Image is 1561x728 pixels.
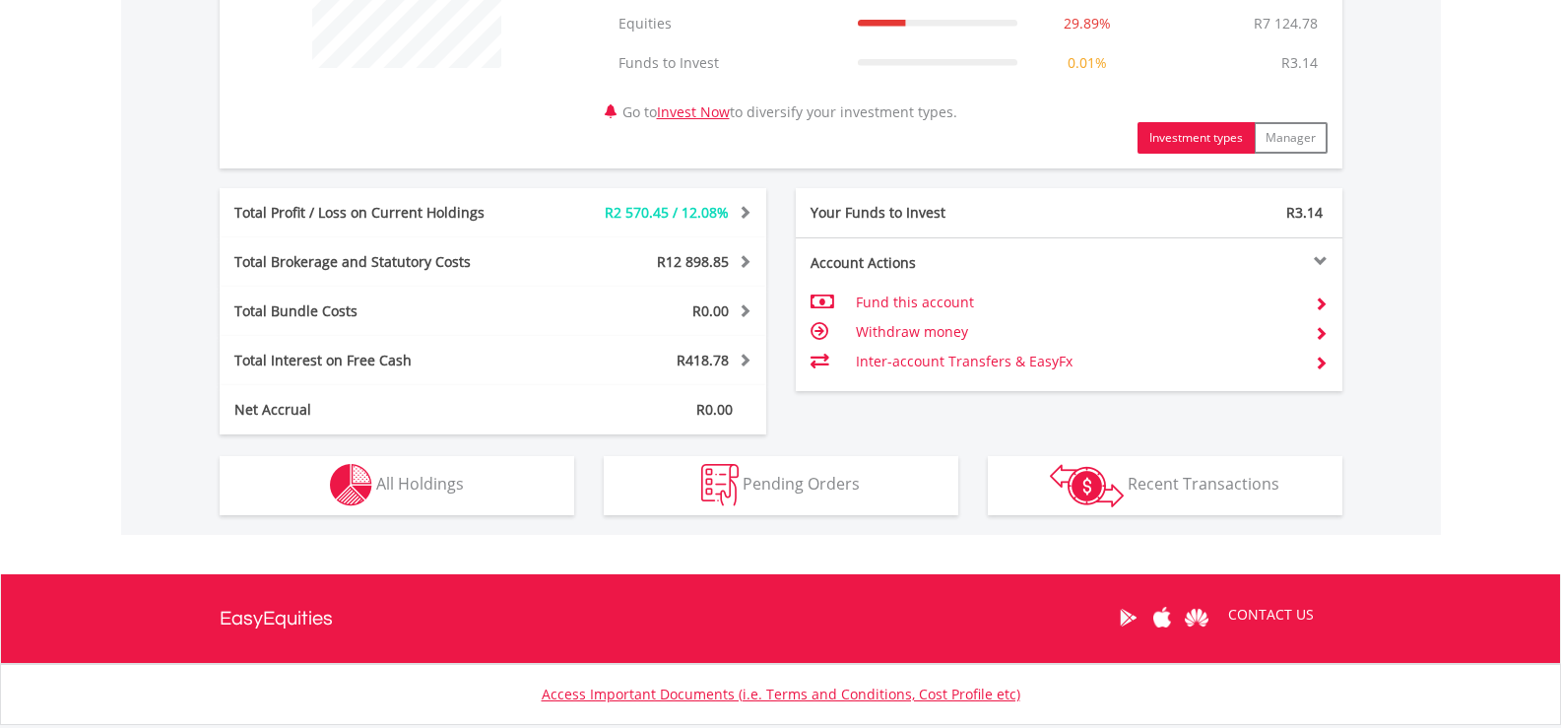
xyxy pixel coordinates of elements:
td: 29.89% [1027,4,1147,43]
a: CONTACT US [1214,587,1328,642]
span: R3.14 [1286,203,1323,222]
img: holdings-wht.png [330,464,372,506]
button: Pending Orders [604,456,958,515]
td: Inter-account Transfers & EasyFx [856,347,1298,376]
td: Fund this account [856,288,1298,317]
span: Pending Orders [743,473,860,495]
a: EasyEquities [220,574,333,663]
td: Funds to Invest [609,43,848,83]
span: All Holdings [376,473,464,495]
div: Total Brokerage and Statutory Costs [220,252,539,272]
span: R0.00 [696,400,733,419]
a: Apple [1145,587,1180,648]
td: Equities [609,4,848,43]
div: Account Actions [796,253,1070,273]
a: Huawei [1180,587,1214,648]
span: Recent Transactions [1128,473,1279,495]
span: R0.00 [692,301,729,320]
button: Recent Transactions [988,456,1342,515]
img: pending_instructions-wht.png [701,464,739,506]
td: R7 124.78 [1244,4,1328,43]
span: R2 570.45 / 12.08% [605,203,729,222]
a: Google Play [1111,587,1145,648]
div: Total Profit / Loss on Current Holdings [220,203,539,223]
a: Access Important Documents (i.e. Terms and Conditions, Cost Profile etc) [542,685,1020,703]
a: Invest Now [657,102,730,121]
img: transactions-zar-wht.png [1050,464,1124,507]
td: 0.01% [1027,43,1147,83]
button: All Holdings [220,456,574,515]
div: Total Bundle Costs [220,301,539,321]
button: Investment types [1138,122,1255,154]
td: Withdraw money [856,317,1298,347]
div: Total Interest on Free Cash [220,351,539,370]
button: Manager [1254,122,1328,154]
span: R12 898.85 [657,252,729,271]
div: Net Accrual [220,400,539,420]
td: R3.14 [1271,43,1328,83]
span: R418.78 [677,351,729,369]
div: Your Funds to Invest [796,203,1070,223]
